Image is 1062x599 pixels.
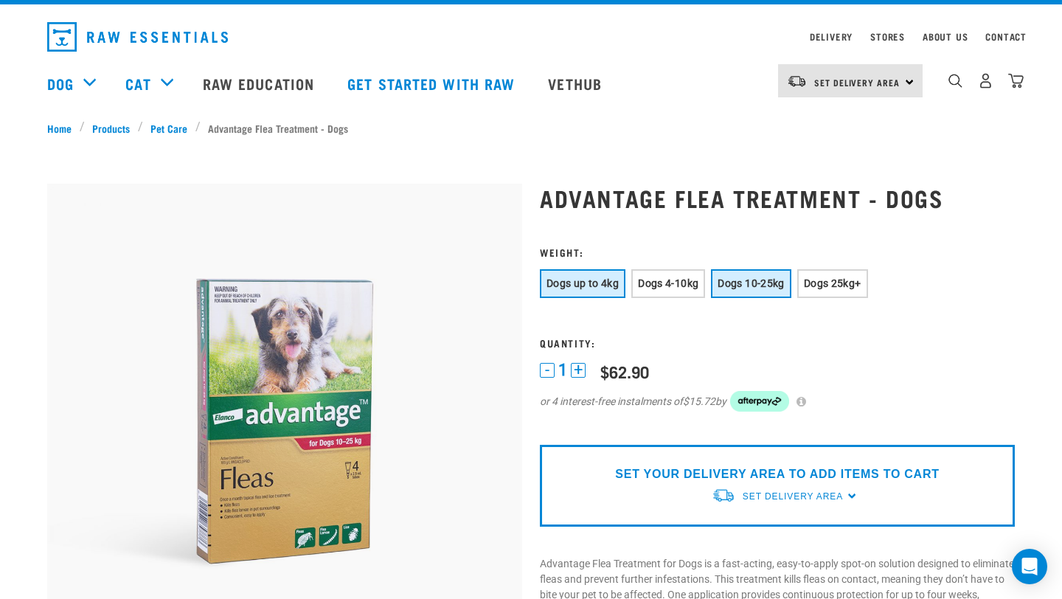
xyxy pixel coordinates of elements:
button: - [540,363,555,378]
nav: dropdown navigation [35,16,1027,58]
span: Dogs 4-10kg [638,277,698,289]
div: or 4 interest-free instalments of by [540,391,1015,412]
img: home-icon-1@2x.png [948,74,962,88]
a: Cat [125,72,150,94]
h1: Advantage Flea Treatment - Dogs [540,184,1015,211]
button: Dogs up to 4kg [540,269,625,298]
a: Delivery [810,34,853,39]
button: + [571,363,586,378]
a: About Us [923,34,968,39]
a: Pet Care [143,120,195,136]
span: Set Delivery Area [814,80,900,85]
span: 1 [558,362,567,378]
a: Stores [870,34,905,39]
img: user.png [978,73,993,89]
span: Dogs 10-25kg [718,277,784,289]
p: SET YOUR DELIVERY AREA TO ADD ITEMS TO CART [615,465,939,483]
img: home-icon@2x.png [1008,73,1024,89]
img: van-moving.png [712,488,735,503]
button: Dogs 10-25kg [711,269,791,298]
span: Dogs 25kg+ [804,277,861,289]
div: $62.90 [600,362,649,381]
a: Vethub [533,54,620,113]
a: Raw Education [188,54,333,113]
button: Dogs 4-10kg [631,269,705,298]
span: Set Delivery Area [743,491,843,502]
span: $15.72 [683,394,715,409]
a: Get started with Raw [333,54,533,113]
div: Open Intercom Messenger [1012,549,1047,584]
a: Contact [985,34,1027,39]
img: van-moving.png [787,75,807,88]
nav: breadcrumbs [47,120,1015,136]
a: Products [85,120,138,136]
span: Dogs up to 4kg [546,277,619,289]
img: Afterpay [730,391,789,412]
h3: Quantity: [540,337,1015,348]
a: Home [47,120,80,136]
h3: Weight: [540,246,1015,257]
img: Raw Essentials Logo [47,22,228,52]
a: Dog [47,72,74,94]
button: Dogs 25kg+ [797,269,868,298]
